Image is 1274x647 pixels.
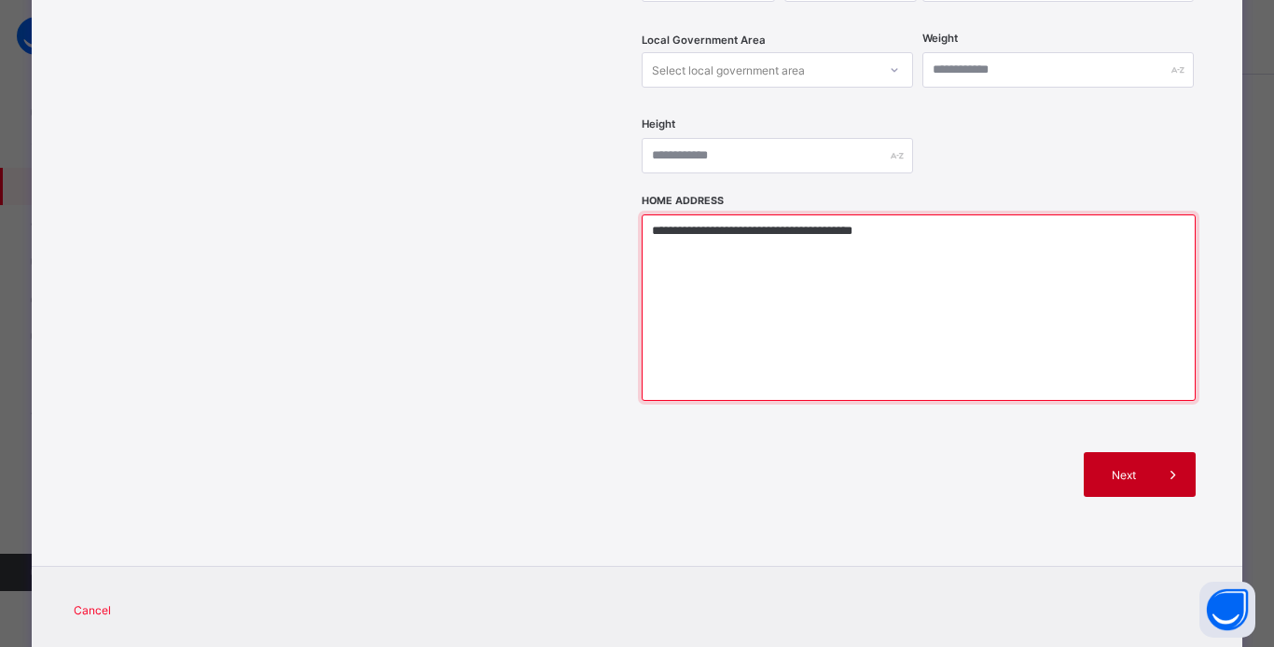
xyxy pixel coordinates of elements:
label: Height [642,117,675,131]
label: Weight [922,32,958,45]
span: Local Government Area [642,34,766,47]
span: Cancel [74,603,111,617]
label: Home Address [642,195,724,207]
span: Next [1098,468,1151,482]
div: Select local government area [652,52,805,88]
button: Open asap [1199,582,1255,638]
